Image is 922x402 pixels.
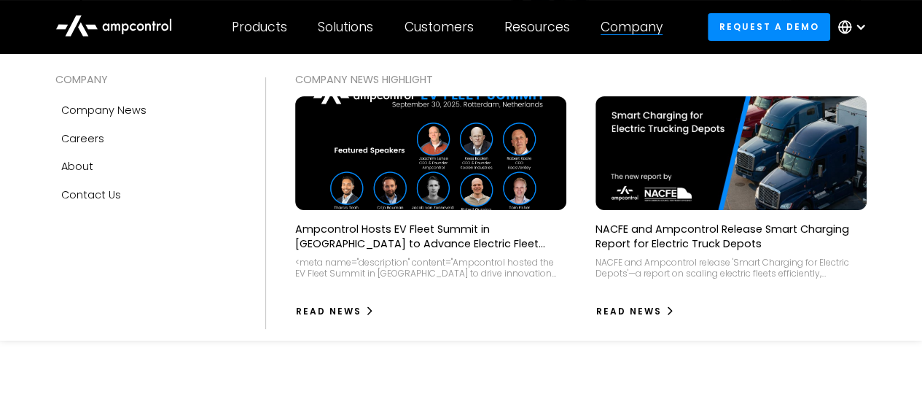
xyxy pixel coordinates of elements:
[55,152,236,180] a: About
[55,125,236,152] a: Careers
[595,300,675,323] a: Read News
[61,102,146,118] div: Company news
[295,222,566,251] p: Ampcontrol Hosts EV Fleet Summit in [GEOGRAPHIC_DATA] to Advance Electric Fleet Management in [GE...
[61,131,104,147] div: Careers
[61,187,121,203] div: Contact Us
[232,19,287,35] div: Products
[596,305,662,318] div: Read News
[708,13,830,40] a: Request a demo
[295,71,867,88] div: COMPANY NEWS Highlight
[55,96,236,124] a: Company news
[601,19,663,35] div: Company
[318,19,373,35] div: Solutions
[595,257,867,279] div: NACFE and Ampcontrol release 'Smart Charging for Electric Depots'—a report on scaling electric fl...
[595,222,867,251] p: NACFE and Ampcontrol Release Smart Charging Report for Electric Truck Depots
[61,158,93,174] div: About
[55,71,236,88] div: COMPANY
[504,19,570,35] div: Resources
[55,181,236,209] a: Contact Us
[405,19,474,35] div: Customers
[295,257,566,279] div: <meta name="description" content="Ampcontrol hosted the EV Fleet Summit in [GEOGRAPHIC_DATA] to d...
[296,305,362,318] div: Read News
[295,300,375,323] a: Read News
